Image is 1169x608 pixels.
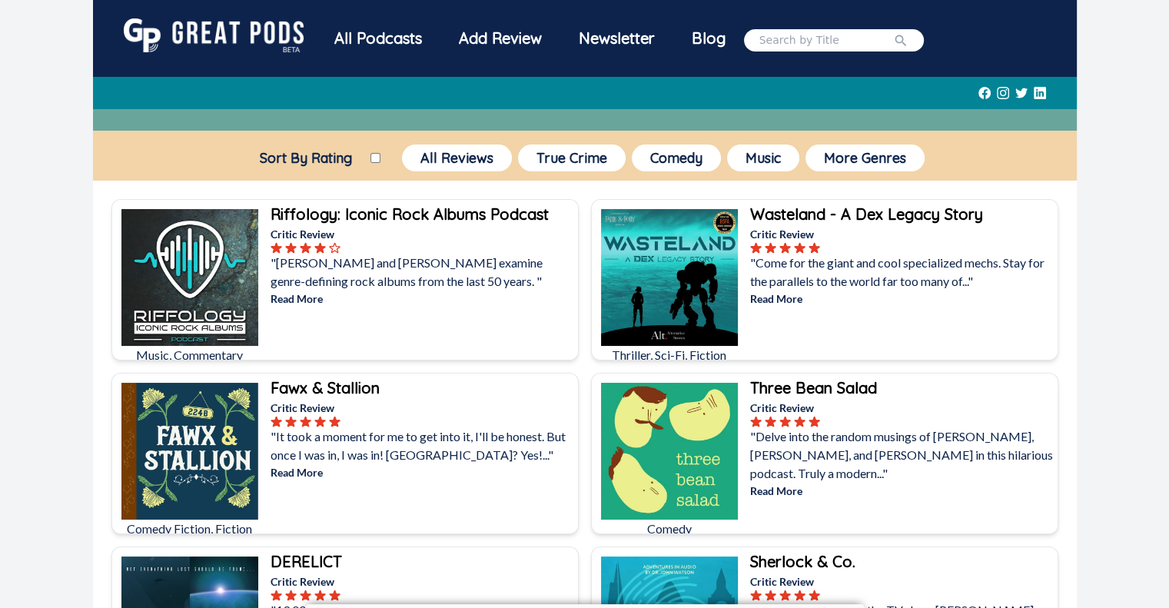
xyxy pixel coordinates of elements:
[402,145,512,171] button: All Reviews
[271,573,575,590] p: Critic Review
[111,199,579,360] a: Riffology: Iconic Rock Albums PodcastMusic, CommentaryRiffology: Iconic Rock Albums PodcastCritic...
[271,552,342,571] b: DERELICT
[591,199,1058,360] a: Wasteland - A Dex Legacy StoryThriller, Sci-Fi, FictionWasteland - A Dex Legacy StoryCritic Revie...
[724,141,802,174] a: Music
[121,383,258,520] img: Fawx & Stallion
[440,18,560,58] a: Add Review
[759,32,893,48] input: Search by Title
[518,145,626,171] button: True Crime
[121,209,258,346] img: Riffology: Iconic Rock Albums Podcast
[515,141,629,174] a: True Crime
[399,141,515,174] a: All Reviews
[601,346,738,364] p: Thriller, Sci-Fi, Fiction
[673,18,744,58] a: Blog
[750,254,1054,291] p: "Come for the giant and cool specialized mechs. Stay for the parallels to the world far too many ...
[629,141,724,174] a: Comedy
[241,149,370,167] label: Sort By Rating
[750,400,1054,416] p: Critic Review
[560,18,673,58] div: Newsletter
[271,204,549,224] b: Riffology: Iconic Rock Albums Podcast
[750,427,1054,483] p: "Delve into the random musings of [PERSON_NAME], [PERSON_NAME], and [PERSON_NAME] in this hilario...
[124,18,304,52] img: GreatPods
[271,226,575,242] p: Critic Review
[271,254,575,291] p: "[PERSON_NAME] and [PERSON_NAME] examine genre-defining rock albums from the last 50 years. "
[750,573,1054,590] p: Critic Review
[750,291,1054,307] p: Read More
[271,427,575,464] p: "It took a moment for me to get into it, I'll be honest. But once I was in, I was in! [GEOGRAPHIC...
[632,145,721,171] button: Comedy
[271,464,575,480] p: Read More
[316,18,440,62] a: All Podcasts
[750,378,877,397] b: Three Bean Salad
[560,18,673,62] a: Newsletter
[111,373,579,534] a: Fawx & StallionComedy Fiction, FictionFawx & StallionCritic Review"It took a moment for me to get...
[316,18,440,58] div: All Podcasts
[121,520,258,538] p: Comedy Fiction, Fiction
[271,378,380,397] b: Fawx & Stallion
[271,400,575,416] p: Critic Review
[601,520,738,538] p: Comedy
[601,383,738,520] img: Three Bean Salad
[121,346,258,364] p: Music, Commentary
[750,226,1054,242] p: Critic Review
[591,373,1058,534] a: Three Bean SaladComedyThree Bean SaladCritic Review"Delve into the random musings of [PERSON_NAME...
[750,483,1054,499] p: Read More
[750,204,983,224] b: Wasteland - A Dex Legacy Story
[271,291,575,307] p: Read More
[727,145,799,171] button: Music
[601,209,738,346] img: Wasteland - A Dex Legacy Story
[750,552,855,571] b: Sherlock & Co.
[805,145,925,171] button: More Genres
